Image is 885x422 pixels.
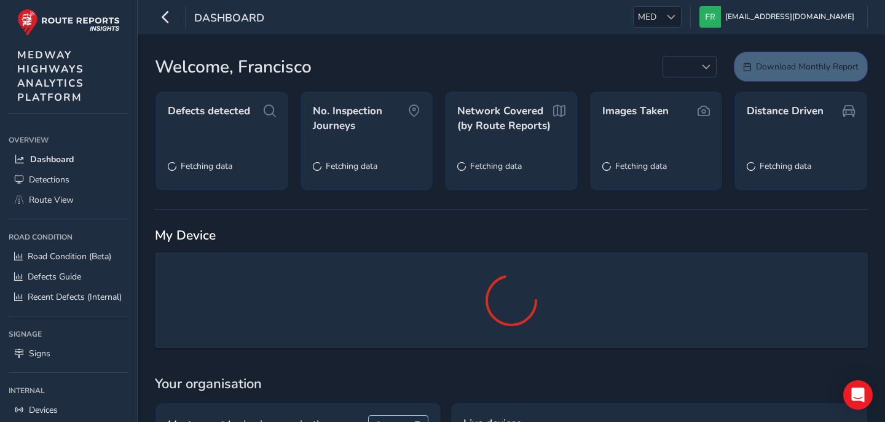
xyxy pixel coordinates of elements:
div: Internal [9,381,128,400]
img: rr logo [17,9,120,36]
span: Distance Driven [747,104,824,119]
span: Route View [29,194,74,206]
span: My Device [155,227,216,244]
a: Devices [9,400,128,420]
span: Fetching data [615,160,667,172]
span: Defects Guide [28,271,81,283]
span: Dashboard [30,154,74,165]
span: No. Inspection Journeys [313,104,409,133]
span: Images Taken [602,104,669,119]
span: Welcome, Francisco [155,54,312,80]
span: Recent Defects (Internal) [28,291,122,303]
span: Fetching data [181,160,232,172]
span: Dashboard [194,10,264,28]
span: Signs [29,348,50,359]
span: Devices [29,404,58,416]
div: Open Intercom Messenger [843,380,873,410]
span: Defects detected [168,104,250,119]
span: Network Covered (by Route Reports) [457,104,553,133]
div: Overview [9,131,128,149]
span: MEDWAY HIGHWAYS ANALYTICS PLATFORM [17,48,84,104]
a: Defects Guide [9,267,128,287]
span: Road Condition (Beta) [28,251,111,262]
a: Recent Defects (Internal) [9,287,128,307]
span: Fetching data [470,160,522,172]
a: Signs [9,343,128,364]
a: Dashboard [9,149,128,170]
img: diamond-layout [699,6,721,28]
span: Detections [29,174,69,186]
a: Route View [9,190,128,210]
div: Signage [9,325,128,343]
span: Fetching data [326,160,377,172]
button: [EMAIL_ADDRESS][DOMAIN_NAME] [699,6,859,28]
div: Road Condition [9,228,128,246]
a: Road Condition (Beta) [9,246,128,267]
span: Your organisation [155,375,868,393]
span: Fetching data [760,160,811,172]
span: [EMAIL_ADDRESS][DOMAIN_NAME] [725,6,854,28]
span: MED [634,7,661,27]
a: Detections [9,170,128,190]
